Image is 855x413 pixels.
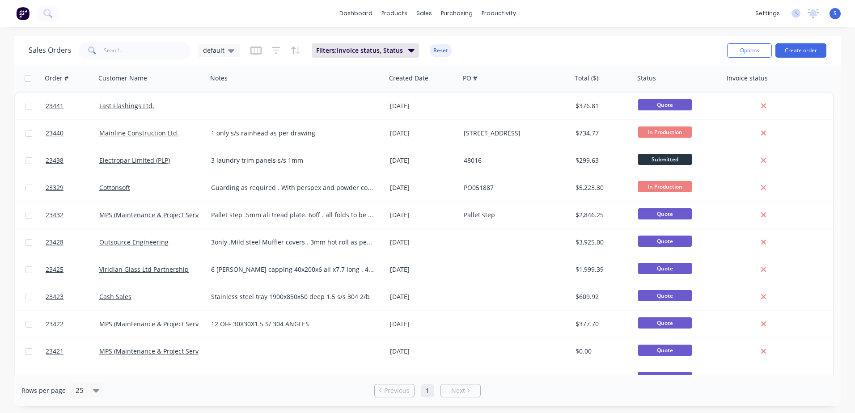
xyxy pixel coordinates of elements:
[638,126,692,138] span: In Production
[464,211,563,219] div: Pallet step
[576,156,628,165] div: $299.63
[390,238,457,247] div: [DATE]
[210,74,228,83] div: Notes
[384,386,410,395] span: Previous
[390,265,457,274] div: [DATE]
[576,292,628,301] div: $609.92
[21,386,66,395] span: Rows per page
[638,99,692,110] span: Quote
[99,211,223,219] a: MPS (Maintenance & Project Services Ltd)
[576,211,628,219] div: $2,846.25
[638,317,692,329] span: Quote
[211,129,374,138] div: 1 only s/s rainhead as per drawing
[99,374,223,383] a: MPS (Maintenance & Project Services Ltd)
[834,9,837,17] span: S
[46,292,63,301] span: 23423
[436,7,477,20] div: purchasing
[575,74,598,83] div: Total ($)
[576,347,628,356] div: $0.00
[451,386,465,395] span: Next
[46,347,63,356] span: 23421
[638,154,692,165] span: Submitted
[464,129,563,138] div: [STREET_ADDRESS]
[390,101,457,110] div: [DATE]
[390,374,457,383] div: [DATE]
[46,120,99,147] a: 23440
[576,101,628,110] div: $376.81
[727,74,768,83] div: Invoice status
[46,93,99,119] a: 23441
[412,7,436,20] div: sales
[576,183,628,192] div: $5,223.30
[638,290,692,301] span: Quote
[371,384,484,397] ul: Pagination
[312,43,419,58] button: Filters:Invoice status, Status
[430,44,452,57] button: Reset
[375,386,414,395] a: Previous page
[576,265,628,274] div: $1,999.39
[203,46,224,55] span: default
[46,374,63,383] span: 23326
[46,311,99,337] a: 23422
[211,211,374,219] div: Pallet step .5mm ali tread plate. 6off . all folds to be 90 degrees as our press will not over be...
[45,74,68,83] div: Order #
[390,129,457,138] div: [DATE]
[99,156,170,164] a: Electropar Limited (PLP)
[46,256,99,283] a: 23425
[390,211,457,219] div: [DATE]
[98,74,147,83] div: Customer Name
[464,183,563,192] div: PO051887
[46,283,99,310] a: 23423
[211,183,374,192] div: Guarding as required . With perspex and powder coated
[104,42,191,59] input: Search...
[99,320,223,328] a: MPS (Maintenance & Project Services Ltd)
[211,265,374,274] div: 6 [PERSON_NAME] capping 40x200x6 ali x7.7 long . 40x40x6 ali angle 7.7 long . no holes and no pow...
[46,365,99,392] a: 23326
[390,156,457,165] div: [DATE]
[638,208,692,219] span: Quote
[211,320,374,329] div: 12 OFF 30X30X1.5 S/ 304 ANGLES
[441,386,480,395] a: Next page
[46,183,63,192] span: 23329
[46,211,63,219] span: 23432
[46,238,63,247] span: 23428
[477,7,521,20] div: productivity
[638,372,692,383] span: Quote
[390,183,457,192] div: [DATE]
[335,7,377,20] a: dashboard
[390,347,457,356] div: [DATE]
[99,238,169,246] a: Outsource Engineering
[576,238,628,247] div: $3,925.00
[99,183,130,192] a: Cottonsoft
[46,129,63,138] span: 23440
[46,156,63,165] span: 23438
[576,374,628,383] div: $18,769.59
[463,74,477,83] div: PO #
[389,74,428,83] div: Created Date
[99,292,131,301] a: Cash Sales
[421,384,434,397] a: Page 1 is your current page
[211,292,374,301] div: Stainless steel tray 1900x850x50 deep 1.5 s/s 304 2/b
[727,43,772,58] button: Options
[29,46,72,55] h1: Sales Orders
[99,129,179,137] a: Mainline Construction Ltd.
[316,46,403,55] span: Filters: Invoice status, Status
[775,43,826,58] button: Create order
[211,156,374,165] div: 3 laundry trim panels s/s 1mm
[638,263,692,274] span: Quote
[576,320,628,329] div: $377.70
[638,236,692,247] span: Quote
[211,238,374,247] div: 3only .Mild steel Muffler covers . 3mm hot roll as per drawings .Painting is up to customer to so...
[464,156,563,165] div: 48016
[46,202,99,228] a: 23432
[377,7,412,20] div: products
[99,265,189,274] a: Viridian Glass Ltd Partnership
[46,147,99,174] a: 23438
[99,101,154,110] a: Fast Flashings Ltd.
[46,101,63,110] span: 23441
[99,347,223,355] a: MPS (Maintenance & Project Services Ltd)
[46,229,99,256] a: 23428
[390,292,457,301] div: [DATE]
[46,174,99,201] a: 23329
[16,7,30,20] img: Factory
